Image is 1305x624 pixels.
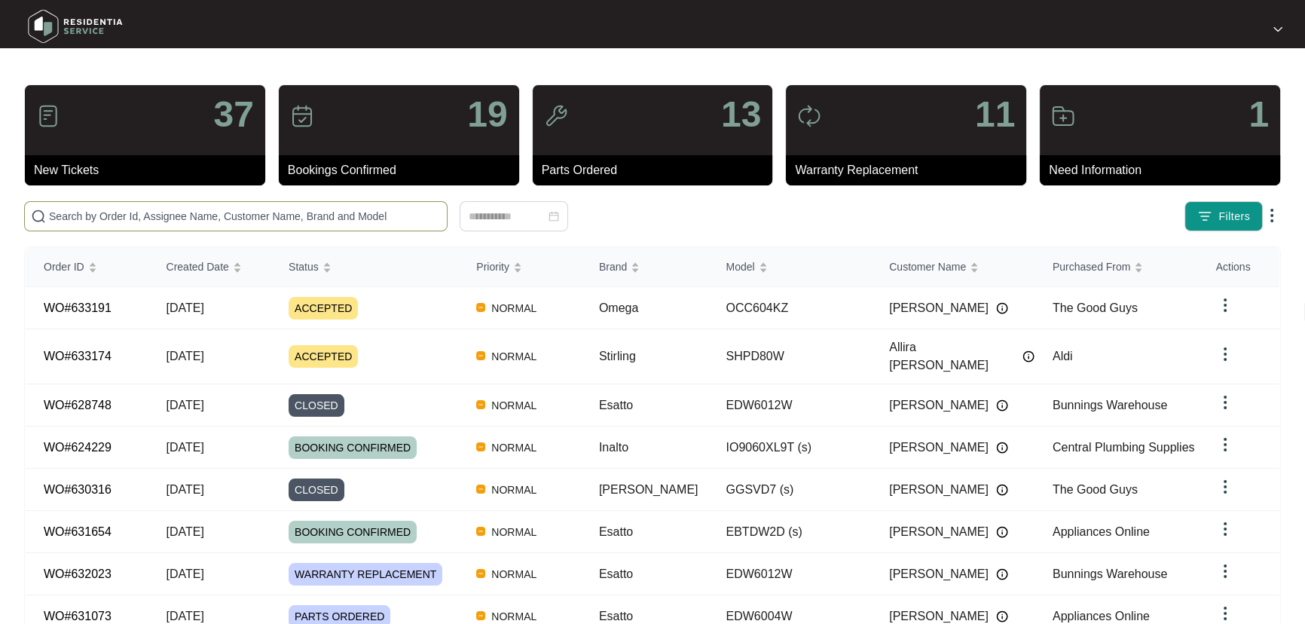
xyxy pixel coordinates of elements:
button: filter iconFilters [1184,201,1263,231]
span: Omega [599,301,638,314]
span: Esatto [599,610,633,622]
th: Actions [1198,247,1279,287]
img: icon [797,104,821,128]
span: NORMAL [485,396,542,414]
input: Search by Order Id, Assignee Name, Customer Name, Brand and Model [49,208,441,225]
img: residentia service logo [23,4,128,49]
span: Filters [1218,209,1250,225]
img: dropdown arrow [1216,436,1234,454]
a: WO#628748 [44,399,112,411]
a: WO#631073 [44,610,112,622]
span: Inalto [599,441,628,454]
th: Customer Name [871,247,1035,287]
p: 11 [975,96,1015,133]
span: NORMAL [485,481,542,499]
span: [PERSON_NAME] [889,523,989,541]
span: NORMAL [485,439,542,457]
span: Brand [599,258,627,275]
img: Vercel Logo [476,303,485,312]
img: icon [290,104,314,128]
th: Brand [581,247,708,287]
span: NORMAL [485,299,542,317]
p: Warranty Replacement [795,161,1026,179]
img: Info icon [996,526,1008,538]
img: dropdown arrow [1216,604,1234,622]
img: Info icon [996,442,1008,454]
a: WO#631654 [44,525,112,538]
span: [DATE] [167,525,204,538]
span: [DATE] [167,301,204,314]
span: Priority [476,258,509,275]
img: Info icon [996,302,1008,314]
a: WO#624229 [44,441,112,454]
p: 19 [467,96,507,133]
img: filter icon [1197,209,1212,224]
span: Appliances Online [1053,610,1150,622]
td: EBTDW2D (s) [708,511,871,553]
span: Esatto [599,525,633,538]
span: [DATE] [167,441,204,454]
span: CLOSED [289,479,344,501]
span: Central Plumbing Supplies [1053,441,1195,454]
p: 13 [721,96,761,133]
span: Bunnings Warehouse [1053,399,1167,411]
span: Appliances Online [1053,525,1150,538]
span: ACCEPTED [289,297,358,320]
img: dropdown arrow [1216,520,1234,538]
p: Need Information [1049,161,1280,179]
th: Purchased From [1035,247,1198,287]
td: EDW6012W [708,384,871,427]
span: [DATE] [167,399,204,411]
span: [PERSON_NAME] [889,565,989,583]
td: SHPD80W [708,329,871,384]
th: Order ID [26,247,148,287]
span: NORMAL [485,347,542,366]
img: dropdown arrow [1216,393,1234,411]
span: The Good Guys [1053,301,1138,314]
img: Vercel Logo [476,611,485,620]
th: Model [708,247,871,287]
span: BOOKING CONFIRMED [289,521,417,543]
span: Status [289,258,319,275]
a: WO#633174 [44,350,112,362]
span: [PERSON_NAME] [889,299,989,317]
img: Vercel Logo [476,527,485,536]
span: [PERSON_NAME] [889,396,989,414]
img: dropdown arrow [1273,26,1282,33]
td: IO9060XL9T (s) [708,427,871,469]
td: OCC604KZ [708,287,871,329]
a: WO#630316 [44,483,112,496]
span: BOOKING CONFIRMED [289,436,417,459]
span: [PERSON_NAME] [889,481,989,499]
span: Esatto [599,399,633,411]
a: WO#633191 [44,301,112,314]
th: Status [270,247,458,287]
img: icon [1051,104,1075,128]
span: Model [726,258,754,275]
span: Created Date [167,258,229,275]
img: Vercel Logo [476,485,485,494]
th: Priority [458,247,581,287]
span: Stirling [599,350,636,362]
img: Vercel Logo [476,351,485,360]
img: Vercel Logo [476,442,485,451]
p: Parts Ordered [542,161,773,179]
span: Esatto [599,567,633,580]
span: Aldi [1053,350,1073,362]
img: Info icon [996,484,1008,496]
p: Bookings Confirmed [288,161,519,179]
td: EDW6012W [708,553,871,595]
span: Customer Name [889,258,966,275]
span: [PERSON_NAME] [889,439,989,457]
span: The Good Guys [1053,483,1138,496]
img: icon [36,104,60,128]
span: [DATE] [167,350,204,362]
p: 37 [213,96,253,133]
img: dropdown arrow [1216,562,1234,580]
span: Bunnings Warehouse [1053,567,1167,580]
a: WO#632023 [44,567,112,580]
span: [PERSON_NAME] [599,483,698,496]
img: dropdown arrow [1216,345,1234,363]
span: ACCEPTED [289,345,358,368]
img: Info icon [996,568,1008,580]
